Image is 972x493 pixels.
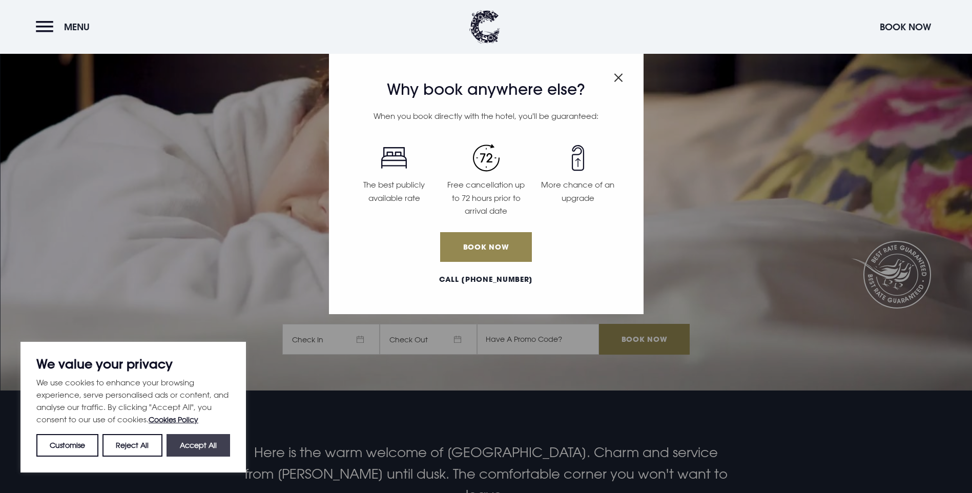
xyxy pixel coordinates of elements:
[36,376,230,426] p: We use cookies to enhance your browsing experience, serve personalised ads or content, and analys...
[348,80,624,99] h3: Why book anywhere else?
[440,232,531,262] a: Book Now
[875,16,936,38] button: Book Now
[64,21,90,33] span: Menu
[469,10,500,44] img: Clandeboye Lodge
[446,178,526,218] p: Free cancellation up to 72 hours prior to arrival date
[36,434,98,457] button: Customise
[538,178,617,204] p: More chance of an upgrade
[36,358,230,370] p: We value your privacy
[102,434,162,457] button: Reject All
[348,274,624,285] a: Call [PHONE_NUMBER]
[614,68,623,84] button: Close modal
[348,110,624,123] p: When you book directly with the hotel, you'll be guaranteed:
[149,415,198,424] a: Cookies Policy
[20,342,246,473] div: We value your privacy
[167,434,230,457] button: Accept All
[354,178,433,204] p: The best publicly available rate
[36,16,95,38] button: Menu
